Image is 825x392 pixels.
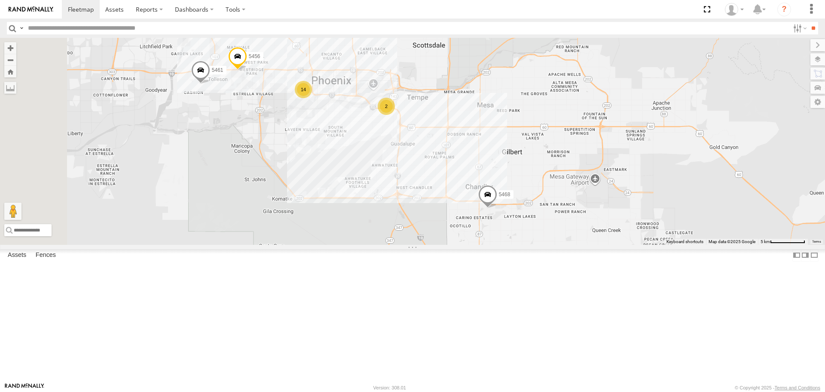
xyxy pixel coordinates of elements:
button: Keyboard shortcuts [666,239,703,245]
div: © Copyright 2025 - [735,385,820,390]
a: Terms and Conditions [775,385,820,390]
button: Map Scale: 5 km per 78 pixels [758,239,808,245]
span: 5 km [761,239,770,244]
span: 5461 [212,68,223,74]
label: Search Filter Options [790,22,808,34]
span: 5468 [499,191,510,198]
span: 5456 [249,54,260,60]
img: rand-logo.svg [9,6,53,12]
label: Search Query [18,22,25,34]
button: Drag Pegman onto the map to open Street View [4,203,21,220]
label: Dock Summary Table to the Left [792,249,801,262]
a: Visit our Website [5,383,44,392]
button: Zoom out [4,54,16,66]
div: Edward Espinoza [722,3,747,16]
label: Assets [3,250,31,262]
div: 2 [378,98,395,115]
span: Map data ©2025 Google [709,239,755,244]
a: Terms (opens in new tab) [812,240,821,243]
label: Map Settings [810,96,825,108]
label: Fences [31,250,60,262]
button: Zoom Home [4,66,16,77]
button: Zoom in [4,42,16,54]
label: Dock Summary Table to the Right [801,249,810,262]
div: Version: 308.01 [373,385,406,390]
i: ? [777,3,791,16]
label: Measure [4,82,16,94]
div: 14 [295,81,312,98]
label: Hide Summary Table [810,249,819,262]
